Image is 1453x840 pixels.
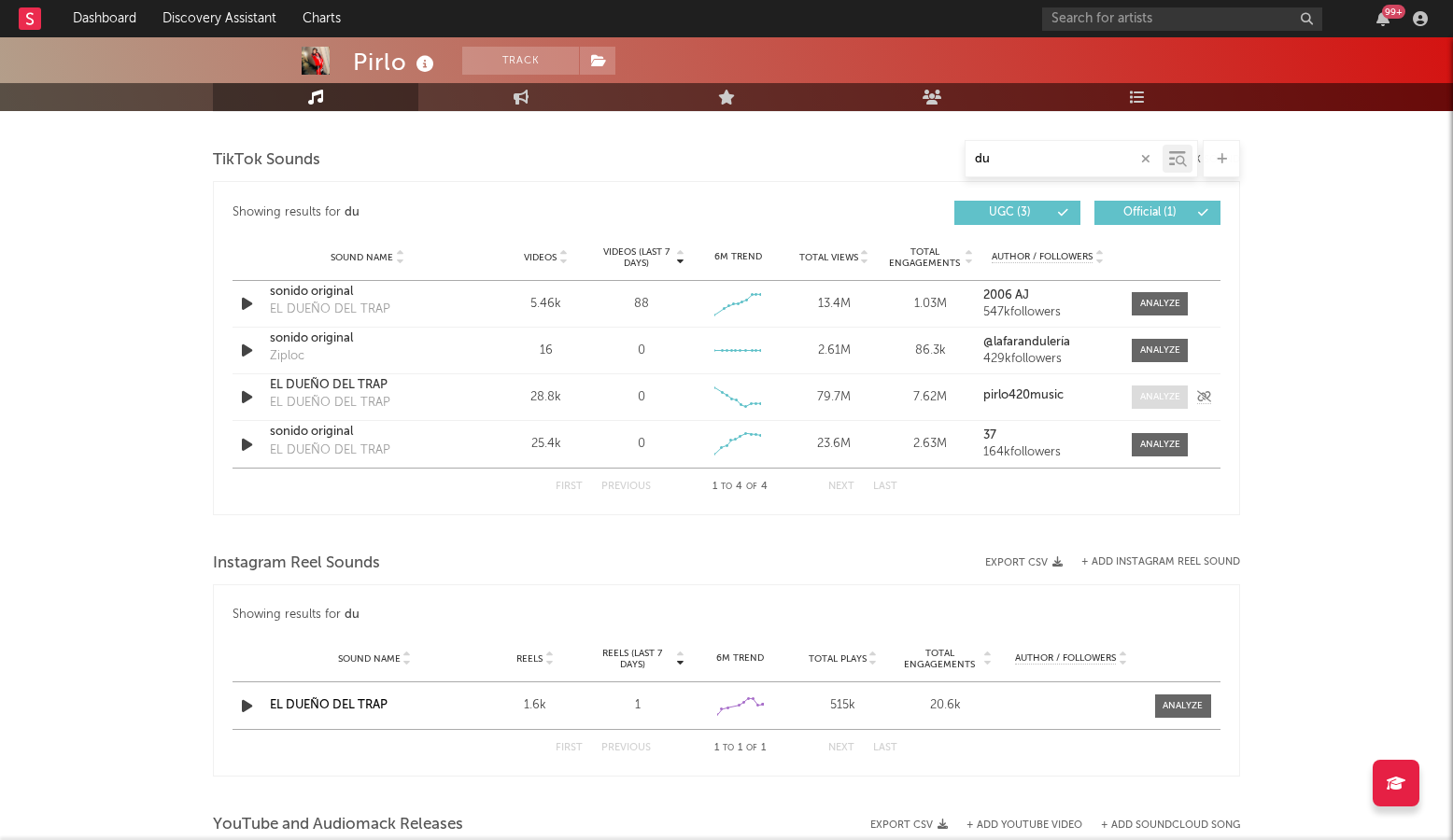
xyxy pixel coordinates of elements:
[983,353,1113,366] div: 429k followers
[887,435,974,454] div: 2.63M
[887,342,974,360] div: 86.3k
[1082,820,1240,831] button: + Add SoundCloud Song
[791,435,878,454] div: 23.6M
[828,743,854,753] button: Next
[887,388,974,407] div: 7.62M
[887,295,974,314] div: 1.03M
[502,435,589,454] div: 25.4k
[948,820,1082,831] div: + Add YouTube Video
[966,207,1052,218] span: UGC ( 3 )
[502,295,589,314] div: 5.46k
[1382,5,1405,19] div: 99 +
[270,283,465,301] a: sonido original
[634,295,649,314] div: 88
[723,744,734,752] span: to
[899,696,993,715] div: 20.6k
[556,743,583,753] button: First
[791,342,878,360] div: 2.61M
[270,699,388,711] a: EL DUEÑO DEL TRAP
[638,435,645,454] div: 0
[799,252,858,263] span: Total Views
[599,246,674,269] span: Videos (last 7 days)
[1094,201,1220,225] button: Official(1)
[870,819,948,831] button: Export CSV
[746,483,757,491] span: of
[809,653,867,665] span: Total Plays
[983,429,1113,442] a: 37
[1101,820,1240,831] button: + Add SoundCloud Song
[828,482,854,492] button: Next
[556,482,583,492] button: First
[638,388,645,407] div: 0
[1081,557,1240,567] button: + Add Instagram Reel Sound
[270,329,465,348] a: sonido original
[983,389,1064,401] strong: pirlo420music
[983,336,1113,349] a: @lafarandulería
[524,252,557,263] span: Videos
[695,250,782,264] div: 6M Trend
[688,737,791,760] div: 1 1 1
[338,653,401,665] span: Sound Name
[270,347,304,366] div: Ziploc
[502,342,589,360] div: 16
[270,423,465,441] a: sonido original
[270,301,390,319] div: EL DUEÑO DEL TRAP
[983,289,1113,302] a: 2006 AJ
[1042,7,1322,31] input: Search for artists
[791,295,878,314] div: 13.4M
[1063,557,1240,567] div: + Add Instagram Reel Sound
[983,446,1113,459] div: 164k followers
[873,743,897,753] button: Last
[992,251,1093,263] span: Author / Followers
[1107,207,1192,218] span: Official ( 1 )
[746,744,757,752] span: of
[887,246,963,269] span: Total Engagements
[983,429,996,441] strong: 37
[213,814,463,836] span: YouTube and Audiomack Releases
[1015,652,1116,665] span: Author / Followers
[721,483,732,491] span: to
[591,696,684,715] div: 1
[966,820,1082,831] button: + Add YouTube Video
[601,482,651,492] button: Previous
[983,306,1113,319] div: 547k followers
[213,553,380,575] span: Instagram Reel Sounds
[966,152,1163,167] input: Search by song name or URL
[694,651,787,665] div: 6M Trend
[1376,11,1390,26] button: 99+
[899,648,981,670] span: Total Engagements
[233,201,726,225] div: Showing results for
[345,604,360,626] div: du
[873,482,897,492] button: Last
[345,202,360,224] div: du
[462,47,579,75] button: Track
[797,696,890,715] div: 515k
[983,336,1070,348] strong: @lafarandulería
[270,376,465,395] a: EL DUEÑO DEL TRAP
[601,743,651,753] button: Previous
[516,653,543,665] span: Reels
[353,47,439,77] div: Pirlo
[233,604,1220,626] div: Showing results for
[688,476,791,498] div: 1 4 4
[638,342,645,360] div: 0
[591,648,673,670] span: Reels (last 7 days)
[985,557,1063,568] button: Export CSV
[331,252,393,263] span: Sound Name
[502,388,589,407] div: 28.8k
[488,696,582,715] div: 1.6k
[983,289,1029,301] strong: 2006 AJ
[270,441,390,460] div: EL DUEÑO DEL TRAP
[270,394,390,413] div: EL DUEÑO DEL TRAP
[954,201,1080,225] button: UGC(3)
[791,388,878,407] div: 79.7M
[983,389,1113,402] a: pirlo420music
